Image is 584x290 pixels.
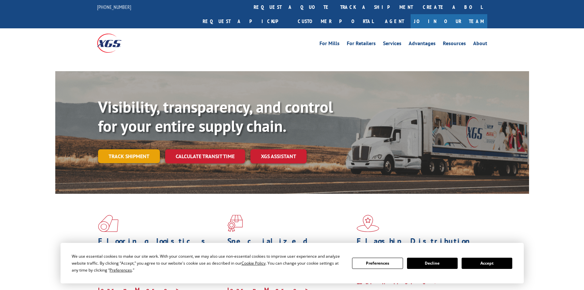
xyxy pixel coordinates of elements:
img: xgs-icon-focused-on-flooring-red [227,215,243,232]
button: Accept [462,258,512,269]
span: Preferences [110,267,132,273]
button: Preferences [352,258,403,269]
a: XGS ASSISTANT [250,149,307,163]
a: Join Our Team [411,14,487,28]
a: For Mills [319,41,340,48]
h1: Flagship Distribution Model [357,237,481,256]
span: Cookie Policy [241,260,266,266]
div: Cookie Consent Prompt [61,243,524,283]
a: Track shipment [98,149,160,163]
button: Decline [407,258,458,269]
a: Calculate transit time [165,149,245,163]
img: xgs-icon-total-supply-chain-intelligence-red [98,215,118,232]
a: Customer Portal [293,14,378,28]
h1: Flooring Logistics Solutions [98,237,222,256]
a: [PHONE_NUMBER] [97,4,131,10]
a: Agent [378,14,411,28]
a: Learn More > [357,278,439,286]
a: Resources [443,41,466,48]
b: Visibility, transparency, and control for your entire supply chain. [98,97,333,136]
h1: Specialized Freight Experts [227,237,352,256]
a: Advantages [409,41,436,48]
a: For Retailers [347,41,376,48]
a: Services [383,41,401,48]
div: We use essential cookies to make our site work. With your consent, we may also use non-essential ... [72,253,344,274]
a: About [473,41,487,48]
a: Request a pickup [198,14,293,28]
img: xgs-icon-flagship-distribution-model-red [357,215,379,232]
